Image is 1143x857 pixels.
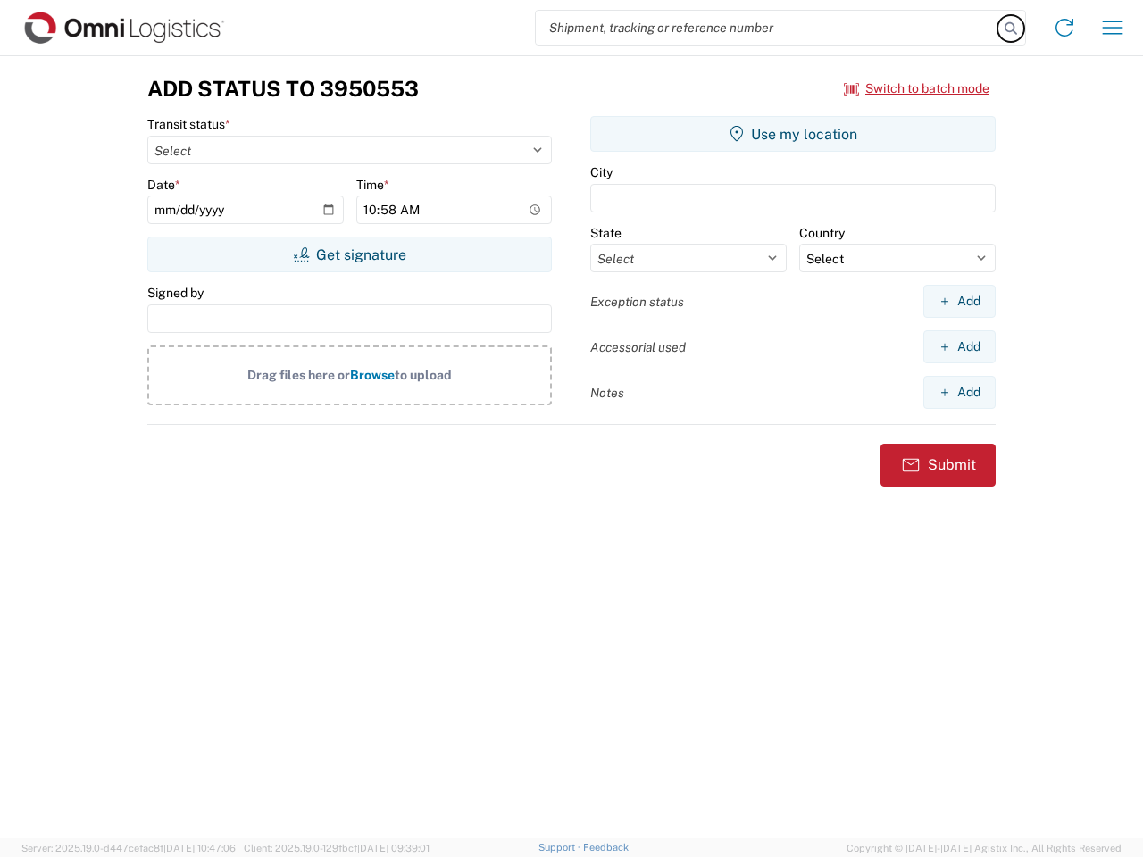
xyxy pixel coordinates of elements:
[356,177,389,193] label: Time
[590,116,996,152] button: Use my location
[247,368,350,382] span: Drag files here or
[163,843,236,853] span: [DATE] 10:47:06
[583,842,629,853] a: Feedback
[536,11,998,45] input: Shipment, tracking or reference number
[538,842,583,853] a: Support
[799,225,845,241] label: Country
[847,840,1122,856] span: Copyright © [DATE]-[DATE] Agistix Inc., All Rights Reserved
[350,368,395,382] span: Browse
[590,164,613,180] label: City
[147,116,230,132] label: Transit status
[147,285,204,301] label: Signed by
[590,339,686,355] label: Accessorial used
[923,330,996,363] button: Add
[590,385,624,401] label: Notes
[147,76,419,102] h3: Add Status to 3950553
[147,177,180,193] label: Date
[395,368,452,382] span: to upload
[880,444,996,487] button: Submit
[244,843,430,853] span: Client: 2025.19.0-129fbcf
[844,74,989,104] button: Switch to batch mode
[923,285,996,318] button: Add
[147,237,552,272] button: Get signature
[590,294,684,310] label: Exception status
[21,843,236,853] span: Server: 2025.19.0-d447cefac8f
[590,225,622,241] label: State
[923,376,996,409] button: Add
[357,843,430,853] span: [DATE] 09:39:01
